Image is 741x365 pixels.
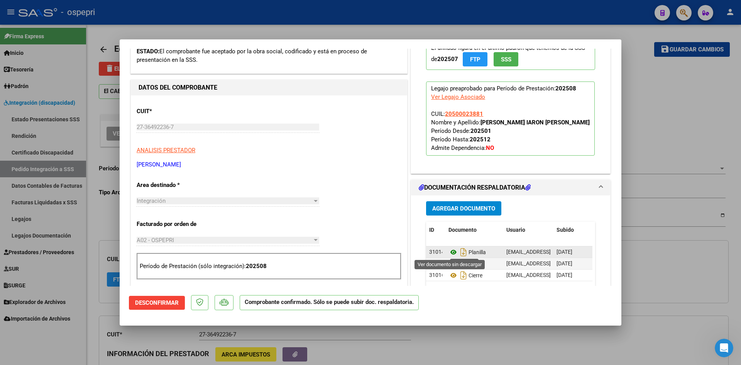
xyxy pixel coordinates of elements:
span: 31016 [429,272,445,278]
div: DOCUMENTACIÓN RESPALDATORIA [411,195,610,356]
button: Desconfirmar [129,296,185,310]
span: Cierre [448,272,482,278]
iframe: Intercom live chat [715,339,733,357]
p: Facturado por orden de [137,220,216,229]
datatable-header-cell: Acción [592,222,631,238]
datatable-header-cell: ID [426,222,445,238]
h1: DOCUMENTACIÓN RESPALDATORIA [419,183,531,192]
strong: 202512 [470,136,491,143]
span: 31015 [429,260,445,267]
p: Período de Prestación (sólo integración): [140,262,398,271]
p: El afiliado figura en el ultimo padrón que tenemos de la SSS de [426,41,595,70]
p: Area destinado * [137,181,216,190]
div: Ver Legajo Asociado [431,93,485,101]
strong: NO [486,144,494,151]
span: A02 - OSPEPRI [137,237,174,244]
span: ANALISIS PRESTADOR [137,147,195,154]
button: FTP [463,52,487,66]
p: [PERSON_NAME] [137,160,401,169]
span: [EMAIL_ADDRESS][DOMAIN_NAME] - [PERSON_NAME] [506,249,637,255]
strong: DATOS DEL COMPROBANTE [139,84,217,91]
strong: 202507 [437,56,458,63]
p: Legajo preaprobado para Período de Prestación: [426,81,595,156]
strong: 202501 [470,127,491,134]
span: Aut [448,261,477,267]
span: Agregar Documento [432,205,495,212]
div: PREAPROBACIÓN PARA INTEGRACION [411,29,610,173]
span: SSS [501,56,511,63]
span: ESTADO: [137,48,159,55]
span: FTP [470,56,480,63]
p: CUIT [137,107,216,116]
span: Desconfirmar [135,299,179,306]
span: Usuario [506,227,525,233]
span: 20500023881 [445,110,483,117]
span: 31014 [429,249,445,255]
span: Integración [137,197,166,204]
strong: 202508 [555,85,576,92]
span: Planilla [448,249,486,255]
span: [DATE] [557,272,572,278]
p: Comprobante Tipo * [137,285,216,294]
button: Agregar Documento [426,201,501,216]
datatable-header-cell: Documento [445,222,503,238]
span: [EMAIL_ADDRESS][DOMAIN_NAME] - [PERSON_NAME] [506,272,637,278]
span: [DATE] [557,260,572,267]
datatable-header-cell: Usuario [503,222,553,238]
mat-expansion-panel-header: DOCUMENTACIÓN RESPALDATORIA [411,180,610,195]
datatable-header-cell: Subido [553,222,592,238]
strong: [PERSON_NAME] IARON [PERSON_NAME] [480,119,590,126]
span: [DATE] [557,249,572,255]
p: Comprobante confirmado. Sólo se puede subir doc. respaldatoria. [240,295,419,310]
span: CUIL: Nombre y Apellido: Período Desde: Período Hasta: Admite Dependencia: [431,110,590,151]
button: SSS [494,52,518,66]
span: Subido [557,227,574,233]
strong: 202508 [246,263,267,270]
span: ID [429,227,434,233]
span: Documento [448,227,477,233]
i: Descargar documento [458,246,469,258]
i: Descargar documento [458,258,469,270]
i: Descargar documento [458,269,469,282]
span: [EMAIL_ADDRESS][DOMAIN_NAME] - [PERSON_NAME] [506,260,637,267]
